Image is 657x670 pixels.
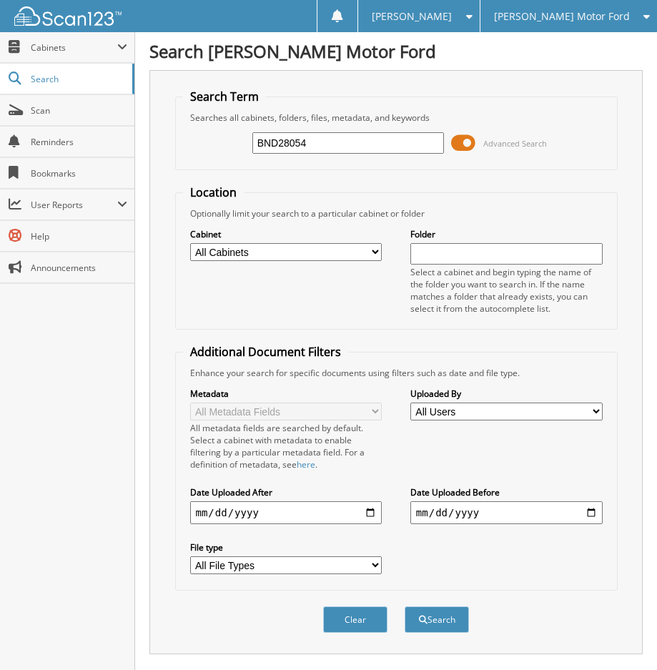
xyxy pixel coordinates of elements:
[494,12,630,21] span: [PERSON_NAME] Motor Ford
[483,138,547,149] span: Advanced Search
[183,344,348,360] legend: Additional Document Filters
[183,112,610,124] div: Searches all cabinets, folders, files, metadata, and keywords
[31,199,117,211] span: User Reports
[183,367,610,379] div: Enhance your search for specific documents using filters such as date and file type.
[183,184,244,200] legend: Location
[31,104,127,117] span: Scan
[190,541,382,553] label: File type
[31,262,127,274] span: Announcements
[149,39,643,63] h1: Search [PERSON_NAME] Motor Ford
[190,388,382,400] label: Metadata
[31,230,127,242] span: Help
[372,12,452,21] span: [PERSON_NAME]
[190,228,382,240] label: Cabinet
[405,606,469,633] button: Search
[297,458,315,471] a: here
[190,486,382,498] label: Date Uploaded After
[410,501,603,524] input: end
[183,89,266,104] legend: Search Term
[14,6,122,26] img: scan123-logo-white.svg
[410,486,603,498] label: Date Uploaded Before
[410,266,603,315] div: Select a cabinet and begin typing the name of the folder you want to search in. If the name match...
[190,422,382,471] div: All metadata fields are searched by default. Select a cabinet with metadata to enable filtering b...
[410,228,603,240] label: Folder
[31,41,117,54] span: Cabinets
[31,73,125,85] span: Search
[190,501,382,524] input: start
[31,136,127,148] span: Reminders
[31,167,127,179] span: Bookmarks
[183,207,610,220] div: Optionally limit your search to a particular cabinet or folder
[323,606,387,633] button: Clear
[410,388,603,400] label: Uploaded By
